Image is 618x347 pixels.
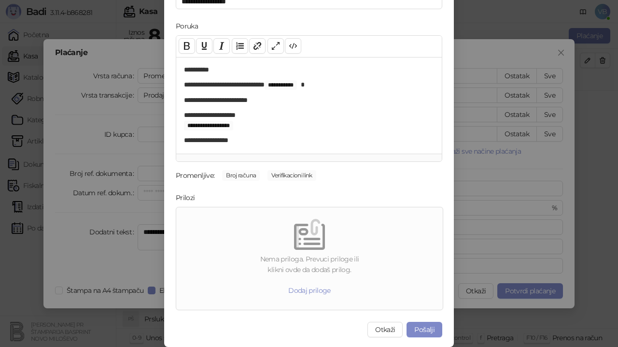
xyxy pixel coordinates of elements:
button: Full screen [267,38,284,54]
button: List [232,38,248,54]
button: Code view [285,38,301,54]
div: Promenljive: [176,170,214,181]
button: Pošalji [407,322,442,337]
button: Underline [196,38,212,54]
div: Nema priloga. Prevuci priloge ili klikni ovde da dodaš prilog. [180,254,439,275]
button: Link [249,38,266,54]
label: Poruka [176,21,204,31]
button: Bold [179,38,195,54]
span: Verifikacioni link [267,170,316,181]
span: emptyNema priloga. Prevuci priloge iliklikni ovde da dodaš prilog.Dodaj priloge [180,211,439,306]
img: empty [294,219,325,250]
label: Prilozi [176,192,201,203]
button: Dodaj priloge [281,283,338,298]
span: Broj računa [222,170,260,181]
button: Italic [213,38,230,54]
button: Otkaži [367,322,403,337]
